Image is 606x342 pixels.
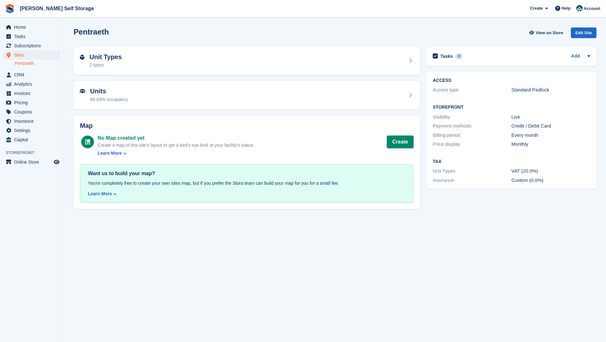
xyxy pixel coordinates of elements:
span: Settings [14,126,52,135]
div: Want us to build your map? [88,170,406,177]
h2: Units [90,88,128,95]
div: 2 types [89,62,122,68]
div: Insurance [433,177,511,184]
a: Pentraeth [15,60,60,66]
img: unit-icn-7be61d7bf1b0ce9d3e12c5938cc71ed9869f7b940bace4675aadf7bd6d80202e.svg [80,89,85,93]
a: menu [3,51,60,59]
div: Price display [433,141,511,148]
div: VAT (20.0%) [511,167,590,175]
span: Capital [14,135,52,144]
a: menu [3,117,60,126]
h2: Tasks [440,53,453,59]
a: menu [3,41,60,50]
span: Insurance [14,117,52,126]
a: menu [3,158,60,167]
a: Add [571,53,580,60]
a: menu [3,70,60,79]
span: Storefront [6,150,64,156]
button: Create [387,136,414,148]
span: Create [530,5,543,12]
div: Visibility [433,113,511,121]
a: menu [3,89,60,98]
a: Units 86.83% occupancy [74,81,420,109]
img: map-icn-white-8b231986280072e83805622d3debb4903e2986e43859118e7b4002611c8ef794.svg [85,139,90,144]
h2: Pentraeth [74,27,109,36]
a: menu [3,23,60,32]
div: No Map created yet [97,134,254,142]
span: Pricing [14,98,52,107]
a: Edit Site [571,27,596,41]
span: View on Store [536,30,563,36]
a: menu [3,135,60,144]
img: unit-type-icn-2b2737a686de81e16bb02015468b77c625bbabd49415b5ef34ead5e3b44a266d.svg [80,55,84,60]
a: Learn More [88,190,406,197]
span: Online Store [14,158,52,167]
span: CRM [14,70,52,79]
div: You're completely free to create your own sites map, but if you prefer the Stora team can build y... [88,180,406,187]
div: Live [511,113,590,121]
span: Invoices [14,89,52,98]
div: Unit Types [433,167,511,175]
span: Analytics [14,80,52,89]
h2: Map [80,122,414,129]
a: Unit Types 2 types [74,47,420,75]
div: Every month [511,132,590,139]
span: Home [14,23,52,32]
h2: Tax [433,159,590,164]
div: Billing period [433,132,511,139]
img: stora-icon-8386f47178a22dfd0bd8f6a31ec36ba5ce8667c1dd55bd0f319d3a0aa187defe.svg [5,4,15,13]
a: menu [3,126,60,135]
h2: ACCESS [433,78,590,83]
span: Sites [14,51,52,59]
div: Monthly [511,141,590,148]
span: Tasks [14,32,52,41]
div: Custom (0.0%) [511,177,590,184]
img: Dafydd Pritchard [576,5,583,12]
div: Credit / Debit Card [511,122,590,130]
a: [PERSON_NAME] Self Storage [17,3,97,14]
div: Learn More [97,150,121,157]
span: Subscriptions [14,41,52,50]
span: Coupons [14,107,52,116]
div: 0 [455,53,463,59]
a: menu [3,98,60,107]
h2: Storefront [433,105,590,110]
div: Create a map of this site's layout to get a bird's eye look at your facility's status. [97,142,254,149]
h2: Unit Types [89,53,122,61]
a: View on Store [528,27,566,38]
a: menu [3,107,60,116]
div: Standard Padlock [511,86,590,94]
div: Payment methods [433,122,511,130]
a: Learn More [97,150,254,157]
div: 86.83% occupancy [90,96,128,103]
span: Help [562,5,571,12]
div: Learn More [88,190,112,197]
a: menu [3,80,60,89]
span: Account [584,5,600,12]
a: menu [3,32,60,41]
div: Edit Site [571,27,596,38]
a: Preview store [53,158,60,166]
div: Access type [433,86,511,94]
